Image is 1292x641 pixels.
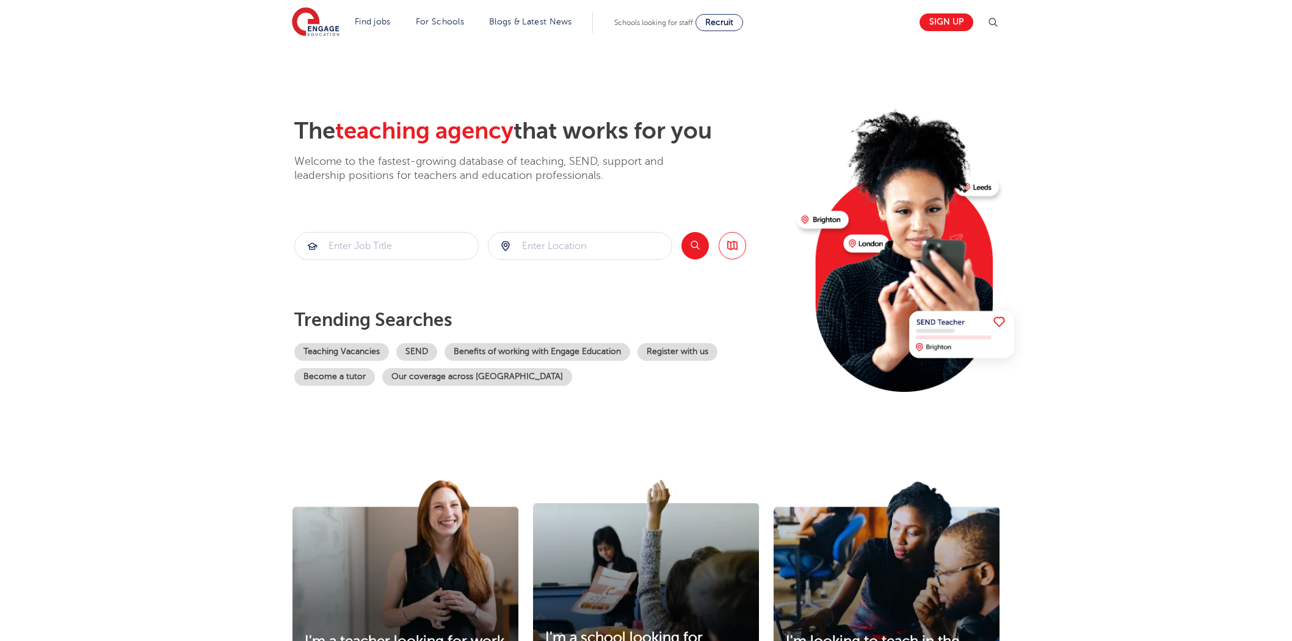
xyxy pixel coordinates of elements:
[488,232,672,260] div: Submit
[294,117,787,145] h2: The that works for you
[920,13,973,31] a: Sign up
[294,154,697,183] p: Welcome to the fastest-growing database of teaching, SEND, support and leadership positions for t...
[335,118,514,144] span: teaching agency
[294,309,787,331] p: Trending searches
[489,17,572,26] a: Blogs & Latest News
[695,14,743,31] a: Recruit
[681,232,709,259] button: Search
[382,368,572,386] a: Our coverage across [GEOGRAPHIC_DATA]
[295,233,478,259] input: Submit
[637,343,717,361] a: Register with us
[294,343,389,361] a: Teaching Vacancies
[396,343,437,361] a: SEND
[294,232,479,260] div: Submit
[614,18,693,27] span: Schools looking for staff
[292,7,339,38] img: Engage Education
[488,233,672,259] input: Submit
[294,368,375,386] a: Become a tutor
[416,17,464,26] a: For Schools
[705,18,733,27] span: Recruit
[445,343,630,361] a: Benefits of working with Engage Education
[355,17,391,26] a: Find jobs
